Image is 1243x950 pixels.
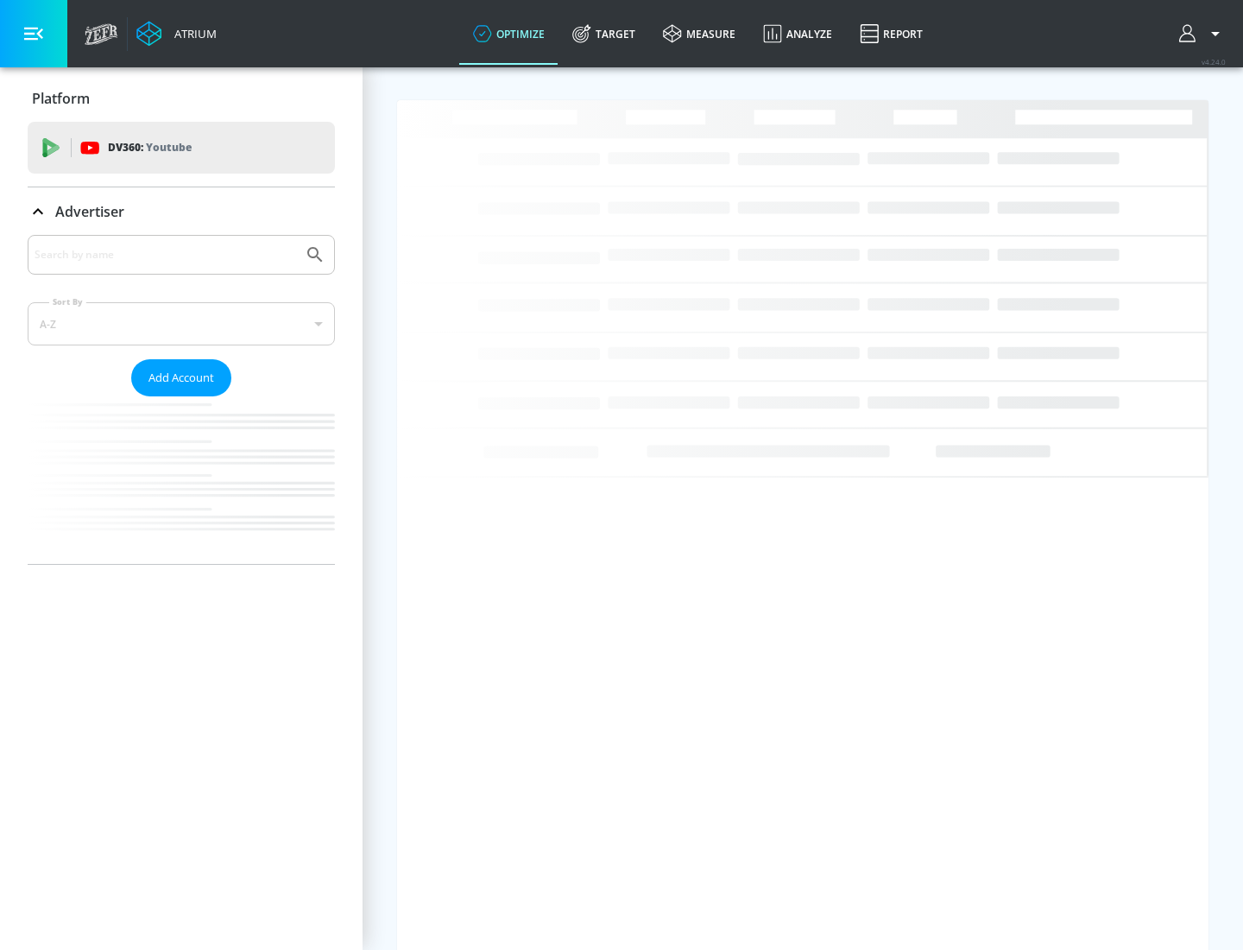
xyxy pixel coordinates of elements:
button: Add Account [131,359,231,396]
a: Analyze [749,3,846,65]
p: DV360: [108,138,192,157]
div: Advertiser [28,235,335,564]
a: optimize [459,3,558,65]
p: Youtube [146,138,192,156]
div: Atrium [167,26,217,41]
a: measure [649,3,749,65]
div: Platform [28,74,335,123]
input: Search by name [35,244,296,266]
a: Report [846,3,937,65]
div: A-Z [28,302,335,345]
span: Add Account [148,368,214,388]
a: Atrium [136,21,217,47]
label: Sort By [49,296,86,307]
nav: list of Advertiser [28,396,335,564]
span: v 4.24.0 [1202,57,1226,66]
p: Platform [32,89,90,108]
div: DV360: Youtube [28,122,335,174]
a: Target [558,3,649,65]
div: Advertiser [28,187,335,236]
p: Advertiser [55,202,124,221]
